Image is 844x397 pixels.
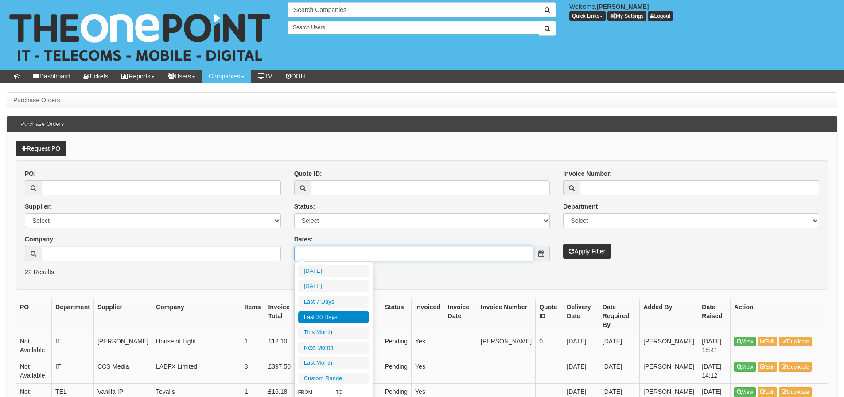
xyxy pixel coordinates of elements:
th: Supplier [93,299,152,333]
label: Quote ID: [294,169,322,178]
li: [DATE] [298,280,369,292]
label: Invoice Number: [563,169,612,178]
a: Dashboard [27,70,77,83]
a: OOH [279,70,312,83]
td: 3 [241,358,264,383]
h3: Purchase Orders [16,117,68,132]
th: Delivery Date [563,299,599,333]
a: Duplicate [779,362,812,372]
th: Quote ID [536,299,563,333]
a: Tickets [77,70,115,83]
input: Search Companies [288,2,539,17]
td: [PERSON_NAME] [640,333,698,358]
td: [PERSON_NAME] [477,333,536,358]
label: From [298,388,331,397]
label: PO: [25,169,36,178]
a: My Settings [607,11,646,21]
td: 1 [241,333,264,358]
a: View [734,362,756,372]
td: IT [52,333,94,358]
a: Companies [202,70,251,83]
th: Invoice Number [477,299,536,333]
li: Last 30 Days [298,311,369,323]
a: View [734,337,756,346]
label: To [336,388,369,397]
td: £397.50 [264,358,305,383]
button: Apply Filter [563,244,611,259]
label: Company: [25,235,55,244]
li: Last Month [298,357,369,369]
td: LABFX Limited [152,358,241,383]
label: Dates: [294,235,313,244]
td: £12.10 [264,333,305,358]
td: IT [52,358,94,383]
td: 0 [536,333,563,358]
th: Date Required By [599,299,639,333]
td: [DATE] [599,358,639,383]
th: Added By [640,299,698,333]
th: Company [152,299,241,333]
li: Last 7 Days [298,296,369,308]
label: Department [563,202,598,211]
th: Invoice Total [264,299,305,333]
a: Edit [758,337,778,346]
div: Welcome, [563,2,844,21]
a: Users [161,70,202,83]
td: Pending [381,358,411,383]
th: Invoiced [412,299,444,333]
td: Not Available [16,358,52,383]
td: [PERSON_NAME] [93,333,152,358]
a: Duplicate [779,387,812,397]
th: Action [731,299,828,333]
td: Not Available [16,333,52,358]
td: [DATE] 15:41 [698,333,731,358]
input: Search Users [288,21,539,34]
a: Logout [648,11,673,21]
td: [DATE] [563,333,599,358]
td: [PERSON_NAME] [640,358,698,383]
td: [DATE] [563,358,599,383]
p: 22 Results [25,268,819,276]
label: Status: [294,202,315,211]
a: Edit [758,362,778,372]
td: CCS Media [93,358,152,383]
a: Edit [758,387,778,397]
button: Quick Links [569,11,606,21]
td: Pending [381,333,411,358]
li: Custom Range [298,373,369,385]
th: Department [52,299,94,333]
td: [DATE] 14:12 [698,358,731,383]
td: House of Light [152,333,241,358]
a: TV [251,70,279,83]
a: View [734,387,756,397]
th: PO [16,299,52,333]
th: Status [381,299,411,333]
td: Yes [412,358,444,383]
a: Request PO [16,141,66,156]
b: [PERSON_NAME] [597,3,649,10]
a: Reports [115,70,161,83]
th: Invoice Date [444,299,477,333]
label: Supplier: [25,202,52,211]
li: Purchase Orders [13,96,60,105]
li: This Month [298,327,369,339]
li: [DATE] [298,265,369,277]
th: Items [241,299,264,333]
th: Date Raised [698,299,731,333]
td: [DATE] [599,333,639,358]
td: Yes [412,333,444,358]
a: Duplicate [779,337,812,346]
li: Next Month [298,342,369,354]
